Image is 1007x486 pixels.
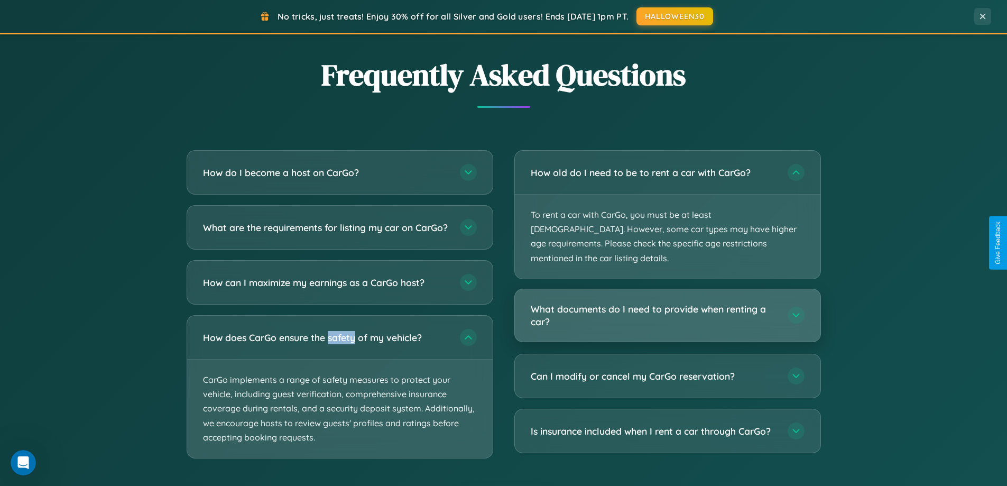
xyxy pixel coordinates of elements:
[203,331,449,344] h3: How does CarGo ensure the safety of my vehicle?
[278,11,629,22] span: No tricks, just treats! Enjoy 30% off for all Silver and Gold users! Ends [DATE] 1pm PT.
[203,166,449,179] h3: How do I become a host on CarGo?
[203,221,449,234] h3: What are the requirements for listing my car on CarGo?
[531,302,777,328] h3: What documents do I need to provide when renting a car?
[11,450,36,475] iframe: Intercom live chat
[203,276,449,289] h3: How can I maximize my earnings as a CarGo host?
[636,7,713,25] button: HALLOWEEN30
[531,166,777,179] h3: How old do I need to be to rent a car with CarGo?
[994,222,1002,264] div: Give Feedback
[531,370,777,383] h3: Can I modify or cancel my CarGo reservation?
[187,54,821,95] h2: Frequently Asked Questions
[187,360,493,458] p: CarGo implements a range of safety measures to protect your vehicle, including guest verification...
[531,425,777,438] h3: Is insurance included when I rent a car through CarGo?
[515,195,820,279] p: To rent a car with CarGo, you must be at least [DEMOGRAPHIC_DATA]. However, some car types may ha...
